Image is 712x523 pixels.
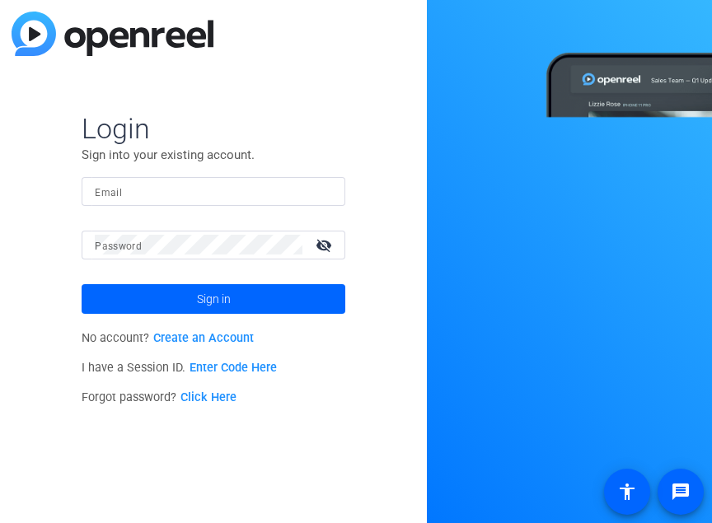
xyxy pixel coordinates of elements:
mat-label: Email [95,187,122,198]
mat-icon: message [671,482,691,502]
a: Create an Account [153,331,254,345]
button: Sign in [82,284,345,314]
span: Sign in [197,278,231,320]
input: Enter Email Address [95,181,332,201]
mat-icon: visibility_off [306,233,345,257]
span: Login [82,111,345,146]
img: blue-gradient.svg [12,12,213,56]
mat-label: Password [95,240,142,252]
span: I have a Session ID. [82,361,277,375]
span: Forgot password? [82,390,237,404]
span: No account? [82,331,254,345]
mat-icon: accessibility [617,482,637,502]
a: Click Here [180,390,237,404]
a: Enter Code Here [190,361,277,375]
p: Sign into your existing account. [82,146,345,164]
